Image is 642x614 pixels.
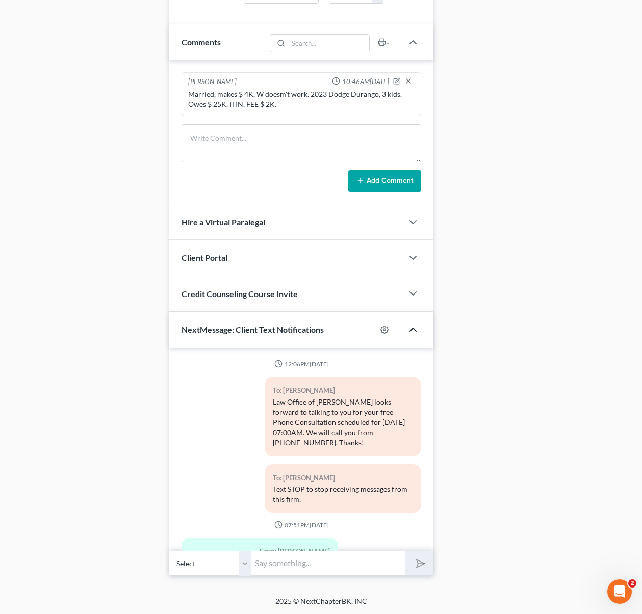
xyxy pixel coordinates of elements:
div: [PERSON_NAME] [188,77,237,87]
span: NextMessage: Client Text Notifications [182,325,324,334]
div: From: [PERSON_NAME] [190,546,330,557]
input: Say something... [251,551,405,576]
div: 07:51PM[DATE] [182,521,422,529]
span: 2 [628,579,636,588]
span: Client Portal [182,253,227,262]
div: To: [PERSON_NAME] [273,385,413,396]
div: Text STOP to stop receiving messages from this firm. [273,484,413,504]
span: Credit Counseling Course Invite [182,289,298,299]
span: Hire a Virtual Paralegal [182,217,265,227]
span: 10:46AM[DATE] [342,77,389,87]
input: Search... [289,35,370,52]
div: To: [PERSON_NAME] [273,472,413,484]
div: 12:06PM[DATE] [182,360,422,368]
iframe: Intercom live chat [607,579,632,604]
span: Comments [182,37,221,47]
div: Law Office of [PERSON_NAME] looks forward to talking to you for your free Phone Consultation sche... [273,397,413,448]
button: Add Comment [348,170,421,192]
div: Married, makes $ 4K, W doesm't work. 2023 Dodge Durango, 3 kids. Owes $ 25K. ITIN. FEE $ 2K. [188,89,415,110]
